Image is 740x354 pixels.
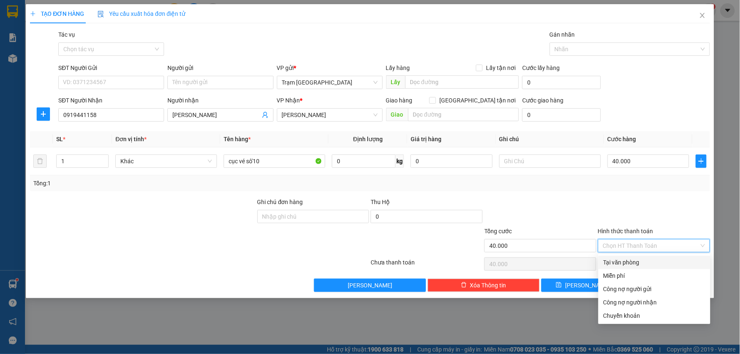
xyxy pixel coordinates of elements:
button: Close [691,4,714,27]
span: Lấy tận nơi [483,63,519,72]
div: Công nợ người gửi [603,284,705,294]
div: Miễn phí [603,271,705,280]
label: Cước lấy hàng [522,65,560,71]
div: Chưa thanh toán [370,258,483,272]
span: VP Nhận [277,97,300,104]
span: save [556,282,562,289]
span: Đơn vị tính [115,136,147,142]
b: T1 [PERSON_NAME], P Phú Thuỷ [57,46,108,71]
div: Chuyển khoản [603,311,705,320]
input: Cước lấy hàng [522,76,601,89]
span: Giá trị hàng [411,136,441,142]
span: Phan Thiết [282,109,378,121]
div: Công nợ người nhận [603,298,705,307]
span: Giao [386,108,408,121]
label: Tác vụ [58,31,75,38]
span: Cước hàng [608,136,636,142]
button: deleteXóa Thông tin [428,279,540,292]
div: Cước gửi hàng sẽ được ghi vào công nợ của người gửi [598,282,710,296]
button: plus [696,155,706,168]
input: Cước giao hàng [522,108,601,122]
div: Người gửi [167,63,273,72]
span: plus [696,158,706,165]
span: Yêu cầu xuất hóa đơn điện tử [97,10,185,17]
span: Lấy [386,75,405,89]
span: kg [396,155,404,168]
div: Tại văn phòng [603,258,705,267]
span: plus [37,111,50,117]
label: Ghi chú đơn hàng [257,199,303,205]
span: Thu Hộ [371,199,390,205]
span: Xóa Thông tin [470,281,506,290]
button: save[PERSON_NAME] [541,279,625,292]
span: [GEOGRAPHIC_DATA] tận nơi [436,96,519,105]
span: user-add [262,112,269,118]
span: Định lượng [353,136,383,142]
div: Người nhận [167,96,273,105]
div: Tổng: 1 [33,179,286,188]
span: Khác [120,155,212,167]
input: Dọc đường [405,75,519,89]
li: Trung Nga [4,4,121,20]
span: TẠO ĐƠN HÀNG [30,10,84,17]
div: SĐT Người Nhận [58,96,164,105]
div: SĐT Người Gửi [58,63,164,72]
span: Tổng cước [484,228,512,234]
button: [PERSON_NAME] [314,279,426,292]
li: VP Trạm [GEOGRAPHIC_DATA] [4,35,57,63]
input: Ghi chú đơn hàng [257,210,369,223]
label: Cước giao hàng [522,97,563,104]
span: close [699,12,706,19]
span: SL [56,136,63,142]
input: Dọc đường [408,108,519,121]
span: [PERSON_NAME] [348,281,392,290]
button: delete [33,155,47,168]
span: delete [461,282,467,289]
label: Hình thức thanh toán [598,228,653,234]
input: 0 [411,155,493,168]
span: [PERSON_NAME] [565,281,610,290]
img: logo.jpg [4,4,33,33]
input: VD: Bàn, Ghế [224,155,325,168]
span: plus [30,11,36,17]
span: Tên hàng [224,136,251,142]
span: Giao hàng [386,97,413,104]
input: Ghi Chú [499,155,601,168]
span: Trạm Sài Gòn [282,76,378,89]
span: environment [57,46,63,52]
div: Cước gửi hàng sẽ được ghi vào công nợ của người nhận [598,296,710,309]
label: Gán nhãn [550,31,575,38]
button: plus [37,107,50,121]
li: VP [PERSON_NAME] [57,35,111,45]
img: icon [97,11,104,17]
th: Ghi chú [496,131,604,147]
div: VP gửi [277,63,383,72]
span: Lấy hàng [386,65,410,71]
